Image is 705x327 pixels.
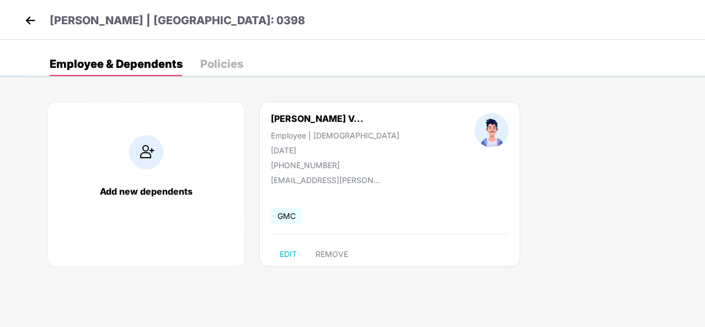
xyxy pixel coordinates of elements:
img: profileImage [474,113,509,147]
span: REMOVE [316,250,348,259]
button: REMOVE [307,245,357,263]
img: back [22,12,39,29]
button: EDIT [271,245,306,263]
span: GMC [271,208,302,224]
div: [PERSON_NAME] V... [271,113,364,124]
div: Employee | [DEMOGRAPHIC_DATA] [271,131,399,140]
div: Employee & Dependents [50,58,183,69]
div: [EMAIL_ADDRESS][PERSON_NAME][DOMAIN_NAME] [271,175,381,185]
p: [PERSON_NAME] | [GEOGRAPHIC_DATA]: 0398 [50,12,305,29]
div: Add new dependents [59,186,233,197]
img: addIcon [129,135,163,169]
div: [PHONE_NUMBER] [271,160,399,170]
div: [DATE] [271,146,399,155]
div: Policies [200,58,243,69]
span: EDIT [280,250,297,259]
